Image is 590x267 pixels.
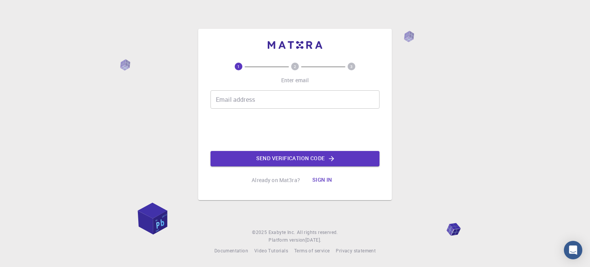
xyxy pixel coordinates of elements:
[350,64,353,69] text: 3
[297,229,338,236] span: All rights reserved.
[336,247,376,255] a: Privacy statement
[254,247,288,254] span: Video Tutorials
[237,64,240,69] text: 1
[294,247,330,255] a: Terms of service
[268,229,295,235] span: Exabyte Inc.
[210,151,380,166] button: Send verification code
[237,115,353,145] iframe: reCAPTCHA
[252,229,268,236] span: © 2025
[268,236,305,244] span: Platform version
[564,241,582,259] div: Open Intercom Messenger
[252,176,300,184] p: Already on Mat3ra?
[294,64,296,69] text: 2
[306,172,338,188] button: Sign in
[305,236,322,244] a: [DATE].
[305,237,322,243] span: [DATE] .
[281,76,309,84] p: Enter email
[214,247,248,255] a: Documentation
[214,247,248,254] span: Documentation
[268,229,295,236] a: Exabyte Inc.
[294,247,330,254] span: Terms of service
[336,247,376,254] span: Privacy statement
[254,247,288,255] a: Video Tutorials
